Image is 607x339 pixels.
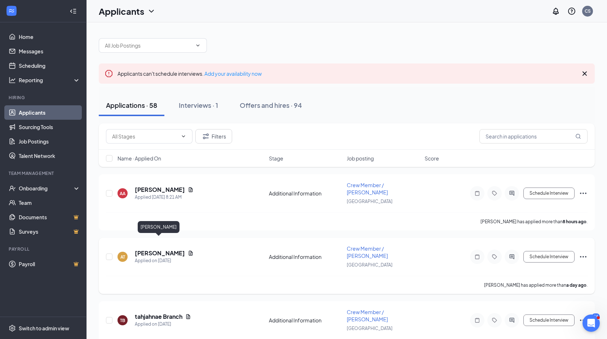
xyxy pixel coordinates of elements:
[269,253,342,260] div: Additional Information
[19,325,69,332] div: Switch to admin view
[135,257,194,264] div: Applied on [DATE]
[138,221,180,233] div: [PERSON_NAME]
[19,76,81,84] div: Reporting
[523,314,575,326] button: Schedule Interview
[19,30,80,44] a: Home
[19,224,80,239] a: SurveysCrown
[135,194,194,201] div: Applied [DATE] 8:21 AM
[269,317,342,324] div: Additional Information
[479,129,588,144] input: Search in applications
[484,282,588,288] p: [PERSON_NAME] has applied more than .
[425,155,439,162] span: Score
[118,155,161,162] span: Name · Applied On
[19,120,80,134] a: Sourcing Tools
[269,155,283,162] span: Stage
[9,170,79,176] div: Team Management
[195,129,232,144] button: Filter Filters
[9,94,79,101] div: Hiring
[579,252,588,261] svg: Ellipses
[9,76,16,84] svg: Analysis
[579,316,588,325] svg: Ellipses
[19,44,80,58] a: Messages
[269,190,342,197] div: Additional Information
[120,254,125,260] div: AT
[240,101,302,110] div: Offers and hires · 94
[347,199,393,204] span: [GEOGRAPHIC_DATA]
[105,69,113,78] svg: Error
[551,7,560,16] svg: Notifications
[19,257,80,271] a: PayrollCrown
[582,314,600,332] iframe: Intercom live chat
[106,101,157,110] div: Applications · 58
[347,245,388,259] span: Crew Member / [PERSON_NAME]
[566,282,586,288] b: a day ago
[585,8,591,14] div: CS
[19,185,74,192] div: Onboarding
[567,7,576,16] svg: QuestionInfo
[508,317,516,323] svg: ActiveChat
[105,41,192,49] input: All Job Postings
[523,251,575,263] button: Schedule Interview
[188,250,194,256] svg: Document
[147,7,156,16] svg: ChevronDown
[188,187,194,193] svg: Document
[120,317,125,323] div: TB
[9,246,79,252] div: Payroll
[99,5,144,17] h1: Applicants
[490,254,499,260] svg: Tag
[201,132,210,141] svg: Filter
[135,313,182,321] h5: tahjahnae Branch
[118,70,262,77] span: Applicants can't schedule interviews.
[135,249,185,257] h5: [PERSON_NAME]
[575,133,581,139] svg: MagnifyingGlass
[8,7,15,14] svg: WorkstreamLogo
[490,190,499,196] svg: Tag
[480,219,588,225] p: [PERSON_NAME] has applied more than .
[523,188,575,199] button: Schedule Interview
[120,190,125,197] div: AA
[473,190,482,196] svg: Note
[347,155,374,162] span: Job posting
[347,182,388,195] span: Crew Member / [PERSON_NAME]
[19,105,80,120] a: Applicants
[112,132,178,140] input: All Stages
[19,58,80,73] a: Scheduling
[135,321,191,328] div: Applied on [DATE]
[179,101,218,110] div: Interviews · 1
[347,326,393,331] span: [GEOGRAPHIC_DATA]
[181,133,186,139] svg: ChevronDown
[508,190,516,196] svg: ActiveChat
[9,325,16,332] svg: Settings
[19,134,80,149] a: Job Postings
[185,314,191,320] svg: Document
[563,219,586,224] b: 8 hours ago
[490,317,499,323] svg: Tag
[19,195,80,210] a: Team
[579,189,588,198] svg: Ellipses
[135,186,185,194] h5: [PERSON_NAME]
[195,43,201,48] svg: ChevronDown
[204,70,262,77] a: Add your availability now
[473,317,482,323] svg: Note
[347,309,388,322] span: Crew Member / [PERSON_NAME]
[592,313,600,320] div: 24
[580,69,589,78] svg: Cross
[70,8,77,15] svg: Collapse
[19,210,80,224] a: DocumentsCrown
[347,262,393,268] span: [GEOGRAPHIC_DATA]
[19,149,80,163] a: Talent Network
[508,254,516,260] svg: ActiveChat
[473,254,482,260] svg: Note
[9,185,16,192] svg: UserCheck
